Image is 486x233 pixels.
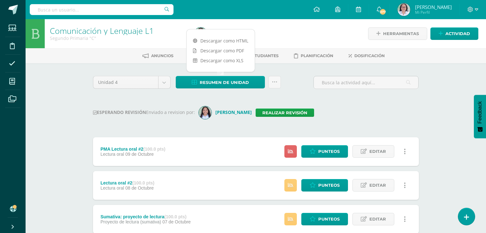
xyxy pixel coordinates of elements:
button: Feedback - Mostrar encuesta [474,95,486,138]
span: Feedback [477,101,483,124]
span: Editar [369,213,386,225]
span: 09 de Octubre [125,152,154,157]
span: Punteos [318,146,340,157]
a: [PERSON_NAME] [199,109,256,115]
input: Busca la actividad aquí... [314,76,418,89]
a: Resumen de unidad [176,76,265,88]
a: Comunicación y Lenguaje L1 [50,25,154,36]
a: Dosificación [349,51,385,61]
strong: (100.0 pts) [143,147,165,152]
span: [PERSON_NAME] [415,4,452,10]
a: Punteos [301,145,348,158]
span: Lectura oral [100,185,124,191]
strong: ESPERANDO REVISIÓN [93,109,146,115]
a: Unidad 4 [93,76,170,88]
div: Sumativa: proyecto de lectura [100,214,190,219]
span: Unidad 4 [98,76,153,88]
span: Punteos [318,179,340,191]
span: Punteos [318,213,340,225]
span: 08 de Octubre [125,185,154,191]
span: Mi Perfil [415,10,452,15]
span: Lectura oral [100,152,124,157]
a: Punteos [301,179,348,192]
a: Anuncios [143,51,174,61]
a: Punteos [301,213,348,225]
a: Realizar revisión [256,109,314,117]
strong: (100.0 pts) [132,180,154,185]
a: Estudiantes [240,51,279,61]
a: Descargar como HTML [187,36,255,46]
span: Editar [369,146,386,157]
img: 4d6361424ebf5d92940b9ee027b03761.png [194,27,207,40]
a: Herramientas [368,27,427,40]
span: Herramientas [383,28,419,40]
span: Editar [369,179,386,191]
span: Planificación [301,53,333,58]
div: Lectura oral #2 [100,180,154,185]
a: Actividad [430,27,478,40]
img: f99da9679275bbe3104e4e2a2d550738.png [199,106,212,119]
span: 377 [379,8,386,15]
a: Planificación [294,51,333,61]
strong: (100.0 pts) [164,214,186,219]
strong: [PERSON_NAME] [215,109,252,115]
span: Proyecto de lectura (sumativa) [100,219,161,224]
div: Segundo Primaria 'C' [50,35,187,41]
a: Descargar como PDF [187,46,255,56]
span: Actividad [445,28,470,40]
span: Dosificación [354,53,385,58]
span: Estudiantes [250,53,279,58]
span: Resumen de unidad [200,77,249,88]
span: Anuncios [151,53,174,58]
div: PMA Lectura oral #2 [100,147,165,152]
span: 07 de Octubre [162,219,191,224]
a: Descargar como XLS [187,56,255,65]
h1: Comunicación y Lenguaje L1 [50,26,187,35]
span: Enviado a revision por: [146,109,195,115]
img: 1b71441f154de9568f5d3c47db87a4fb.png [397,3,410,16]
input: Busca un usuario... [30,4,174,15]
